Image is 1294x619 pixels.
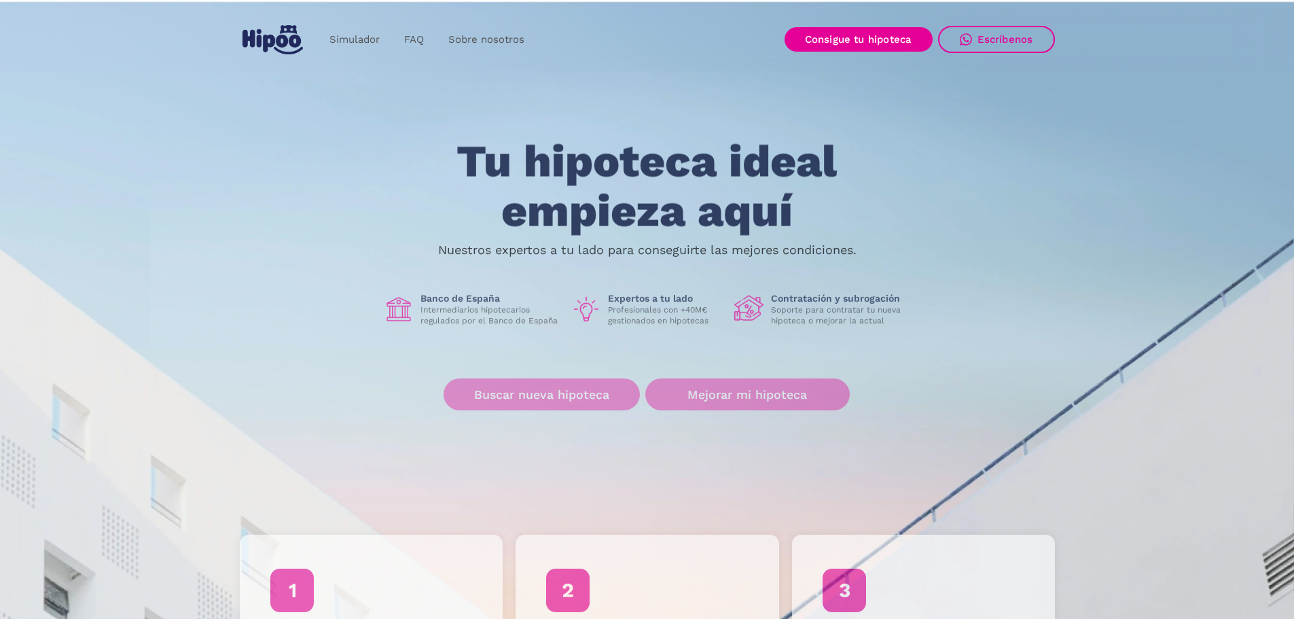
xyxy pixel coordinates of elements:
a: FAQ [392,26,436,53]
p: Intermediarios hipotecarios regulados por el Banco de España [420,304,560,326]
p: Profesionales con +40M€ gestionados en hipotecas [608,304,723,326]
p: Soporte para contratar tu nueva hipoteca o mejorar la actual [771,304,911,326]
a: Sobre nosotros [436,26,537,53]
h1: Expertos a tu lado [608,292,723,304]
a: Escríbenos [938,26,1055,53]
h1: Contratación y subrogación [771,292,911,304]
a: Mejorar mi hipoteca [645,378,850,410]
p: Nuestros expertos a tu lado para conseguirte las mejores condiciones. [438,245,857,255]
h1: Banco de España [420,292,560,304]
a: Simulador [317,26,392,53]
a: Consigue tu hipoteca [785,27,933,52]
a: home [240,20,306,60]
div: Escríbenos [977,33,1033,46]
h1: Tu hipoteca ideal empieza aquí [389,137,904,236]
a: Buscar nueva hipoteca [444,378,640,410]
